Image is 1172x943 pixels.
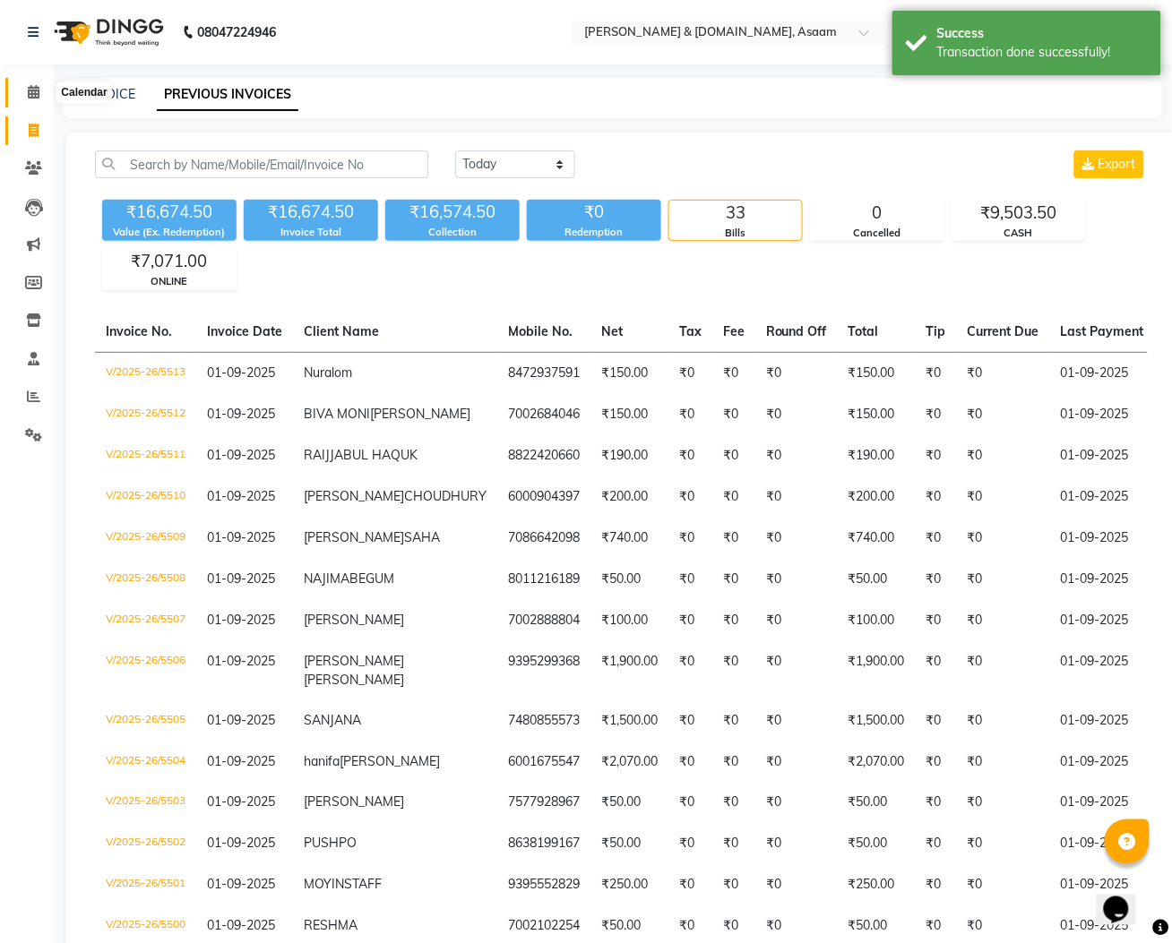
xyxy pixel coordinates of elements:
td: 9395552829 [497,865,590,906]
td: ₹0 [916,824,957,865]
td: ₹0 [712,518,755,559]
td: 8822420660 [497,435,590,476]
span: Tax [679,323,702,339]
td: ₹0 [957,352,1050,394]
td: ₹50.00 [590,783,668,824]
span: SAHA [404,529,440,545]
td: ₹0 [957,641,1050,700]
span: [PERSON_NAME] [304,488,404,504]
td: 6001675547 [497,742,590,783]
span: Net [601,323,623,339]
div: Cancelled [811,226,944,241]
td: ₹0 [668,783,712,824]
td: ₹0 [668,865,712,906]
td: ₹0 [957,700,1050,742]
td: ₹1,500.00 [838,700,916,742]
span: Tip [926,323,946,339]
span: 01-09-2025 [207,836,275,852]
td: ₹0 [668,435,712,476]
div: Collection [385,225,520,240]
td: ₹50.00 [590,824,668,865]
td: ₹0 [712,435,755,476]
span: [PERSON_NAME] [304,612,404,628]
span: STAFF [344,877,382,893]
td: ₹0 [712,742,755,783]
td: ₹0 [755,783,838,824]
td: ₹50.00 [590,559,668,600]
td: 7086642098 [497,518,590,559]
span: Fee [723,323,745,339]
td: ₹0 [755,742,838,783]
td: ₹0 [668,352,712,394]
td: ₹0 [755,641,838,700]
td: V/2025-26/5505 [95,700,196,742]
td: 6000904397 [497,476,590,518]
td: ₹0 [916,742,957,783]
td: ₹100.00 [590,600,668,641]
td: ₹0 [957,600,1050,641]
span: Current Due [968,323,1039,339]
td: ₹250.00 [838,865,916,906]
td: ₹0 [712,700,755,742]
div: ₹7,071.00 [103,249,236,274]
td: ₹740.00 [838,518,916,559]
img: logo [46,7,168,57]
td: ₹190.00 [838,435,916,476]
div: 0 [811,201,944,226]
td: ₹0 [916,435,957,476]
div: Redemption [527,225,661,240]
span: 01-09-2025 [207,364,275,381]
td: V/2025-26/5510 [95,476,196,518]
td: ₹50.00 [838,559,916,600]
td: ₹0 [755,352,838,394]
td: 9395299368 [497,641,590,700]
td: ₹0 [916,518,957,559]
div: CASH [952,226,1085,241]
td: ₹0 [712,600,755,641]
div: ₹9,503.50 [952,201,1085,226]
td: 8638199167 [497,824,590,865]
span: [PERSON_NAME] [340,753,440,769]
td: ₹0 [712,824,755,865]
div: Bills [669,226,802,241]
td: ₹0 [755,700,838,742]
div: ₹16,574.50 [385,200,520,225]
div: Value (Ex. Redemption) [102,225,237,240]
td: V/2025-26/5506 [95,641,196,700]
span: CHOUDHURY [404,488,487,504]
span: Mobile No. [508,323,573,339]
td: ₹0 [668,518,712,559]
span: Nuralom [304,364,352,381]
td: ₹0 [755,824,838,865]
td: ₹0 [668,641,712,700]
span: 01-09-2025 [207,712,275,728]
td: ₹0 [957,518,1050,559]
span: RESHMA [304,918,358,934]
span: 01-09-2025 [207,612,275,628]
td: ₹0 [712,352,755,394]
span: NAJIMA [304,570,349,587]
td: ₹0 [957,559,1050,600]
td: ₹0 [712,394,755,435]
td: ₹250.00 [590,865,668,906]
td: V/2025-26/5502 [95,824,196,865]
td: ₹0 [668,476,712,518]
td: ₹0 [916,600,957,641]
td: ₹0 [668,742,712,783]
span: SANJANA [304,712,361,728]
span: 01-09-2025 [207,488,275,504]
span: BEGUM [349,570,394,587]
span: 01-09-2025 [207,447,275,463]
td: 8011216189 [497,559,590,600]
div: Calendar [56,82,111,104]
b: 08047224946 [197,7,276,57]
span: [PERSON_NAME] [304,794,404,810]
td: ₹0 [755,559,838,600]
td: V/2025-26/5511 [95,435,196,476]
td: V/2025-26/5509 [95,518,196,559]
td: ₹0 [916,865,957,906]
div: Transaction done successfully! [937,43,1148,62]
span: Invoice Date [207,323,282,339]
td: 8472937591 [497,352,590,394]
td: ₹50.00 [838,824,916,865]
